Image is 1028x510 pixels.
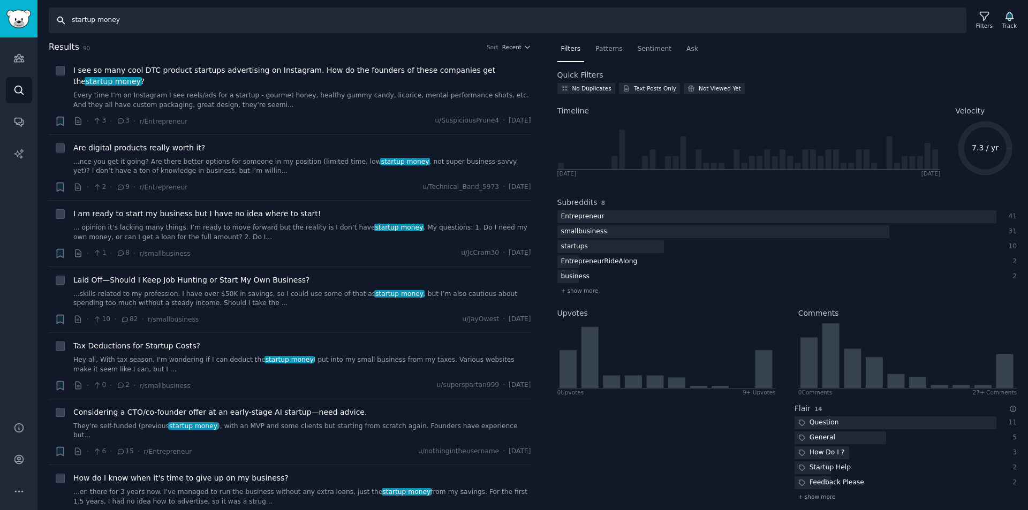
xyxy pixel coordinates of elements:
span: 6 [93,447,106,456]
div: 41 [1008,212,1017,222]
span: 1 [93,248,106,258]
div: 2 [1008,463,1017,473]
h2: Subreddits [557,197,598,208]
span: u/JayOwest [463,315,500,324]
a: Tax Deductions for Startup Costs? [73,340,200,352]
span: 2 [116,380,130,390]
span: · [133,181,135,193]
div: 2 [1008,257,1017,267]
span: 10 [93,315,110,324]
div: Track [1002,22,1017,29]
span: r/smallbusiness [139,382,190,390]
a: ...skills related to my profession. I have over $50K in savings, so I could use some of that asst... [73,290,531,308]
a: ...nce you get it going? Are there better options for someone in my position (limited time, lowst... [73,157,531,176]
span: u/Technical_Band_5973 [422,182,499,192]
span: u/JcCram30 [461,248,499,258]
div: 0 Comment s [798,389,833,396]
a: Laid Off—Should I Keep Job Hunting or Start My Own Business? [73,275,309,286]
div: EntrepreneurRideAlong [557,255,641,269]
span: [DATE] [509,182,531,192]
span: · [110,380,112,391]
a: Are digital products really worth it? [73,142,205,154]
div: 5 [1008,433,1017,443]
span: r/Entrepreneur [139,118,187,125]
span: · [87,116,89,127]
span: Recent [502,43,521,51]
input: Search Keyword [49,7,966,33]
span: · [138,446,140,457]
a: I am ready to start my business but I have no idea where to start! [73,208,321,219]
a: How do I know when it's time to give up on my business? [73,473,289,484]
div: Feedback Please [795,476,868,490]
span: u/SuspiciousPrune4 [435,116,499,126]
span: startup money [380,158,430,165]
span: [DATE] [509,447,531,456]
span: · [133,116,135,127]
span: r/smallbusiness [139,250,190,257]
span: 0 [93,380,106,390]
button: Recent [502,43,531,51]
span: + show more [561,287,599,294]
button: Track [999,9,1021,32]
h2: Comments [798,308,839,319]
span: 15 [116,447,134,456]
text: 7.3 / yr [972,143,999,152]
span: Timeline [557,105,589,117]
span: · [87,446,89,457]
span: · [503,315,505,324]
span: · [110,181,112,193]
span: · [503,182,505,192]
span: startup money [168,422,218,430]
div: 9+ Upvotes [743,389,776,396]
span: Considering a CTO/co-founder offer at an early-stage AI startup—need advice. [73,407,367,418]
span: u/superspartan999 [437,380,500,390]
span: [DATE] [509,248,531,258]
div: 11 [1008,418,1017,428]
span: Patterns [595,44,622,54]
span: [DATE] [509,116,531,126]
div: Text Posts Only [634,85,676,92]
div: 3 [1008,448,1017,458]
div: How Do I ? [795,446,848,460]
img: GummySearch logo [6,10,31,28]
span: r/Entrepreneur [143,448,192,455]
a: ... opinion it’s lacking many things. I’m ready to move forward but the reality is I don’t havest... [73,223,531,242]
span: Results [49,41,79,54]
div: 0 Upvote s [557,389,584,396]
h2: Flair [795,403,811,414]
span: r/smallbusiness [148,316,199,323]
h2: Upvotes [557,308,588,319]
div: [DATE] [557,170,577,177]
span: · [87,380,89,391]
span: startup money [85,77,141,86]
div: 31 [1008,227,1017,237]
span: 3 [93,116,106,126]
span: · [87,314,89,325]
span: 8 [116,248,130,258]
span: 82 [120,315,138,324]
div: General [795,431,839,445]
div: Not Viewed Yet [699,85,741,92]
span: · [503,447,505,456]
span: · [142,314,144,325]
span: Velocity [955,105,985,117]
span: startup money [264,356,314,363]
div: Startup Help [795,461,855,475]
span: 14 [814,406,822,412]
span: · [87,181,89,193]
span: · [133,248,135,259]
div: business [557,270,593,284]
div: startups [557,240,592,254]
span: Sentiment [638,44,671,54]
div: Sort [487,43,498,51]
span: 90 [83,45,90,51]
span: · [87,248,89,259]
span: 8 [601,200,605,206]
span: · [503,116,505,126]
span: I see so many cool DTC product startups advertising on Instagram. How do the founders of these co... [73,65,531,87]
